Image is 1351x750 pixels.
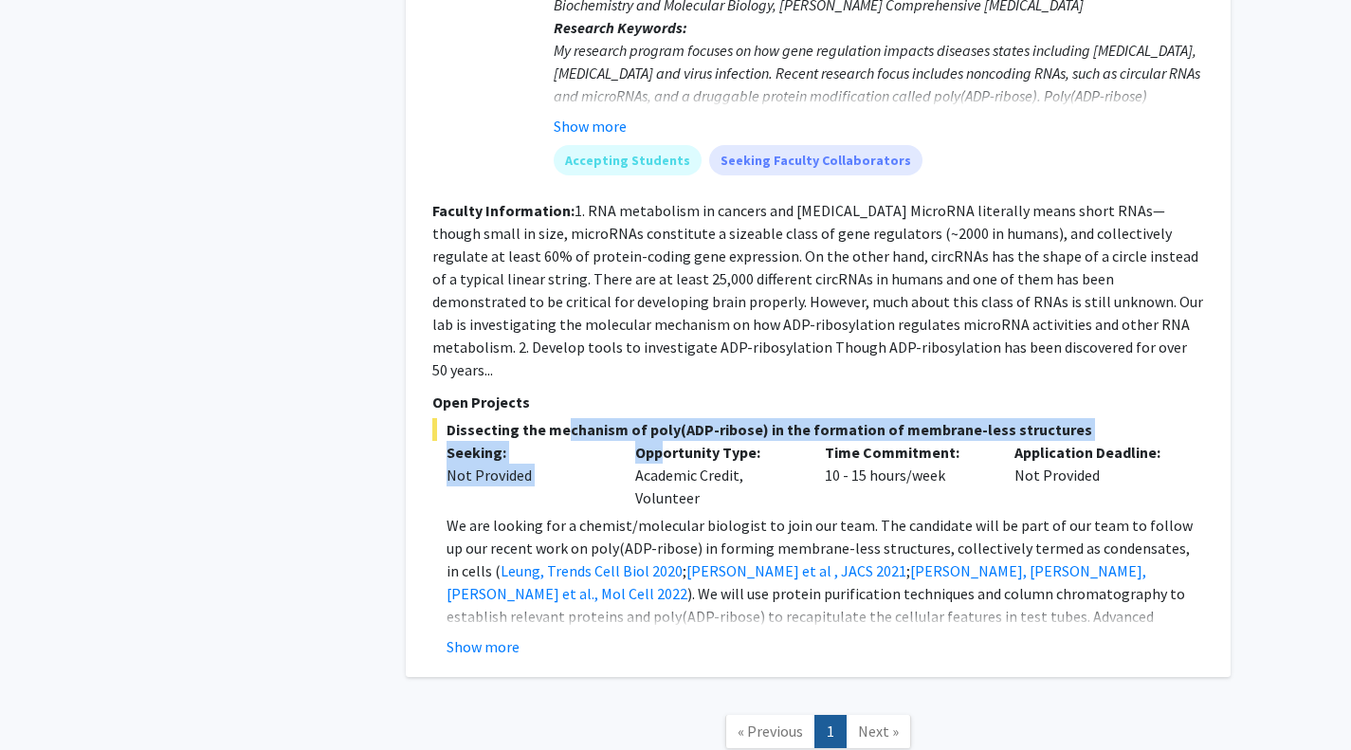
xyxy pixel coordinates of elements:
span: Dissecting the mechanism of poly(ADP-ribose) in the formation of membrane-less structures [432,418,1204,441]
b: Research Keywords: [554,18,687,37]
mat-chip: Seeking Faculty Collaborators [709,145,922,175]
div: Not Provided [1000,441,1190,509]
button: Show more [554,115,627,137]
a: Next Page [846,715,911,748]
fg-read-more: 1. RNA metabolism in cancers and [MEDICAL_DATA] MicroRNA literally means short RNAs—though small ... [432,201,1203,379]
a: [PERSON_NAME] et al , JACS 2021 [686,561,906,580]
div: My research program focuses on how gene regulation impacts diseases states including [MEDICAL_DAT... [554,39,1204,244]
a: Leung, Trends Cell Biol 2020 [501,561,683,580]
p: Application Deadline: [1014,441,1176,464]
button: Show more [447,635,520,658]
p: Seeking: [447,441,608,464]
span: « Previous [738,722,803,741]
div: 10 - 15 hours/week [811,441,1000,509]
p: Opportunity Type: [635,441,796,464]
div: Academic Credit, Volunteer [621,441,811,509]
div: Not Provided [447,464,608,486]
a: 1 [814,715,847,748]
p: Open Projects [432,391,1204,413]
mat-chip: Accepting Students [554,145,702,175]
span: Next » [858,722,899,741]
iframe: Chat [14,665,81,736]
p: We are looking for a chemist/molecular biologist to join our team. The candidate will be part of ... [447,514,1204,673]
b: Faculty Information: [432,201,575,220]
a: Previous Page [725,715,815,748]
p: Time Commitment: [825,441,986,464]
